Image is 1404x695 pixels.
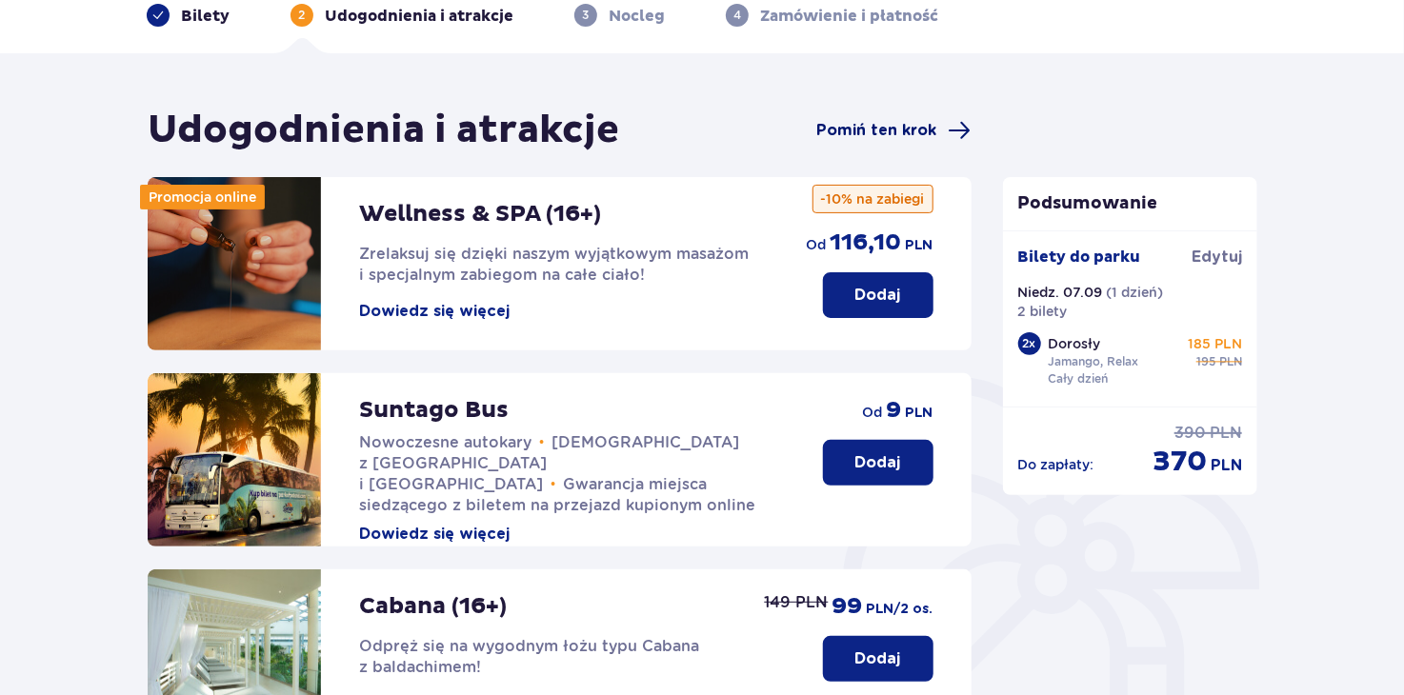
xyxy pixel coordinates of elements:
[1192,247,1242,268] a: Edytuj
[823,440,933,486] button: Dodaj
[359,200,601,228] p: Wellness & SPA (16+)
[359,433,532,451] span: Nowoczesne autokary
[1018,302,1068,321] p: 2 bilety
[181,6,230,27] p: Bilety
[359,301,510,322] button: Dowiedz się więcej
[1196,353,1215,370] p: 195
[148,177,321,350] img: attraction
[760,6,938,27] p: Zamówienie i płatność
[733,7,741,24] p: 4
[855,452,901,473] p: Dodaj
[823,272,933,318] button: Dodaj
[765,592,829,613] p: 149 PLN
[831,228,902,257] p: 116,10
[906,404,933,423] p: PLN
[817,120,937,141] span: Pomiń ten krok
[1211,455,1242,476] p: PLN
[148,107,619,154] h1: Udogodnienia i atrakcje
[539,433,545,452] span: •
[1018,283,1103,302] p: Niedz. 07.09
[1018,332,1041,355] div: 2 x
[1003,192,1258,215] p: Podsumowanie
[867,600,933,619] p: PLN /2 os.
[832,592,863,621] p: 99
[609,6,665,27] p: Nocleg
[863,403,883,422] p: od
[817,119,972,142] a: Pomiń ten krok
[1018,247,1141,268] p: Bilety do parku
[887,396,902,425] p: 9
[823,636,933,682] button: Dodaj
[906,236,933,255] p: PLN
[359,637,699,676] span: Odpręż się na wygodnym łożu typu Cabana z baldachimem!
[855,285,901,306] p: Dodaj
[583,7,590,24] p: 3
[148,373,321,546] img: attraction
[1107,283,1164,302] p: ( 1 dzień )
[1049,334,1101,353] p: Dorosły
[359,592,507,621] p: Cabana (16+)
[812,185,933,213] p: -10% na zabiegi
[325,6,513,27] p: Udogodnienia i atrakcje
[1153,444,1207,480] p: 370
[140,185,265,209] div: Promocja online
[807,235,827,254] p: od
[1210,423,1242,444] p: PLN
[855,648,901,669] p: Dodaj
[1174,423,1206,444] p: 390
[359,245,749,284] span: Zrelaksuj się dzięki naszym wyjątkowym masażom i specjalnym zabiegom na całe ciało!
[1018,455,1094,474] p: Do zapłaty :
[1188,334,1242,353] p: 185 PLN
[359,433,740,493] span: [DEMOGRAPHIC_DATA] z [GEOGRAPHIC_DATA] i [GEOGRAPHIC_DATA]
[359,524,510,545] button: Dowiedz się więcej
[299,7,306,24] p: 2
[1049,370,1109,387] p: Cały dzień
[1049,353,1139,370] p: Jamango, Relax
[1219,353,1242,370] p: PLN
[551,475,556,494] span: •
[359,396,509,425] p: Suntago Bus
